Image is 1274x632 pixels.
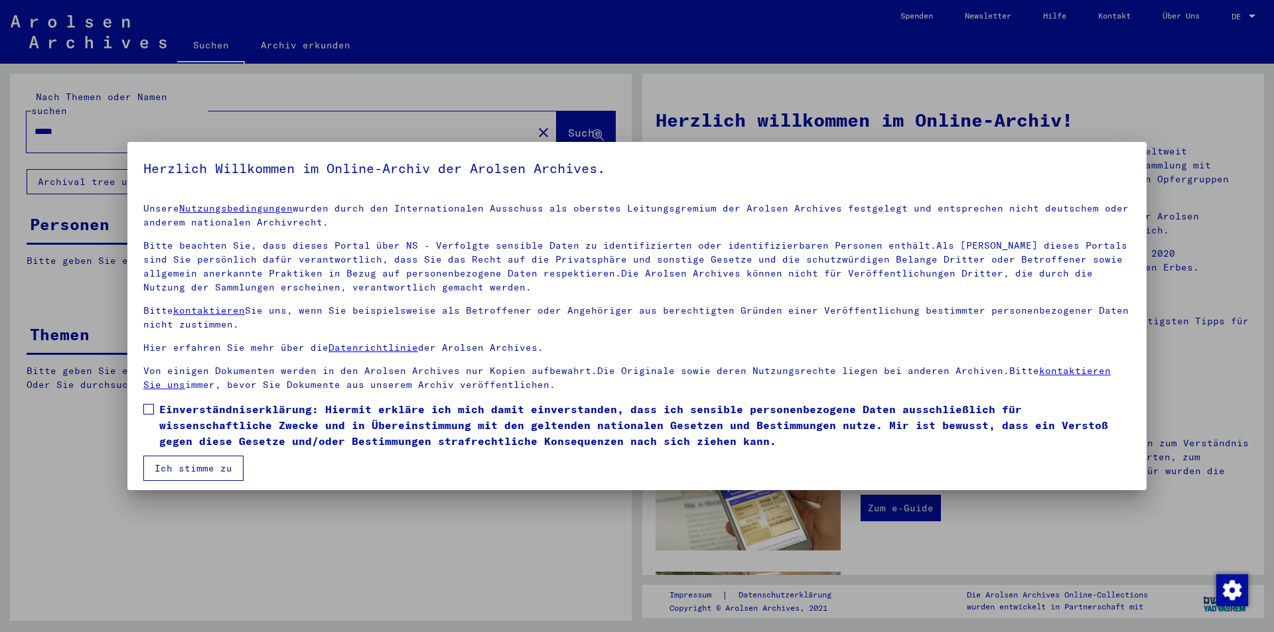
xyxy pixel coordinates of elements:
[179,202,293,214] a: Nutzungsbedingungen
[173,304,245,316] a: kontaktieren
[328,342,418,353] a: Datenrichtlinie
[143,364,1131,392] p: Von einigen Dokumenten werden in den Arolsen Archives nur Kopien aufbewahrt.Die Originale sowie d...
[143,202,1131,229] p: Unsere wurden durch den Internationalen Ausschuss als oberstes Leitungsgremium der Arolsen Archiv...
[159,401,1131,449] span: Einverständniserklärung: Hiermit erkläre ich mich damit einverstanden, dass ich sensible personen...
[143,456,244,481] button: Ich stimme zu
[143,158,1131,179] h5: Herzlich Willkommen im Online-Archiv der Arolsen Archives.
[143,304,1131,332] p: Bitte Sie uns, wenn Sie beispielsweise als Betroffener oder Angehöriger aus berechtigten Gründen ...
[1216,574,1248,606] img: Zustimmung ändern
[1216,574,1247,605] div: Zustimmung ändern
[143,341,1131,355] p: Hier erfahren Sie mehr über die der Arolsen Archives.
[143,239,1131,294] p: Bitte beachten Sie, dass dieses Portal über NS - Verfolgte sensible Daten zu identifizierten oder...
